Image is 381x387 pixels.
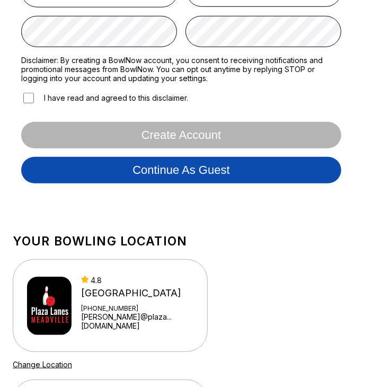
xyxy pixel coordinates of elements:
img: Plaza Lanes Meadville [27,277,72,335]
h1: Your bowling location [13,234,368,249]
a: [PERSON_NAME]@plaza...[DOMAIN_NAME] [81,312,195,330]
div: 4.8 [81,276,195,285]
label: I have read and agreed to this disclaimer. [21,91,188,105]
div: [PHONE_NUMBER] [81,304,195,312]
label: Disclaimer: By creating a BowlNow account, you consent to receiving notifications and promotional... [21,56,341,83]
div: [GEOGRAPHIC_DATA] [81,287,195,299]
a: Change Location [13,360,72,369]
input: I have read and agreed to this disclaimer. [23,93,34,103]
button: Continue as guest [21,157,341,183]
